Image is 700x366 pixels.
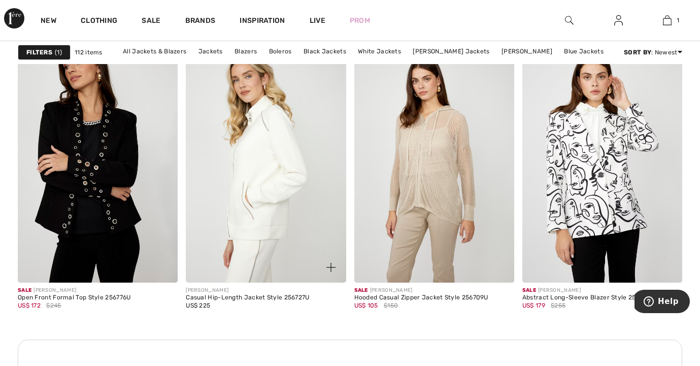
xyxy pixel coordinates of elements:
a: All Jackets & Blazers [118,45,191,58]
div: Hooded Casual Zipper Jacket Style 256709U [354,294,488,301]
img: Hooded Casual Zipper Jacket Style 256709U. Beige [354,42,514,283]
a: Black Jackets [298,45,351,58]
div: Abstract Long-Sleeve Blazer Style 256824U [522,294,655,301]
a: Boleros [264,45,297,58]
a: [PERSON_NAME] [496,45,557,58]
div: [PERSON_NAME] [18,287,131,294]
img: 1ère Avenue [4,8,24,28]
span: Sale [522,287,536,293]
a: Jackets [193,45,228,58]
span: US$ 225 [186,302,210,309]
span: $255 [551,301,565,310]
span: 112 items [75,48,103,57]
img: plus_v2.svg [326,263,336,272]
a: 1 [643,14,691,26]
a: Casual Hip-Length Jacket Style 256727U. Off White [186,42,346,283]
div: [PERSON_NAME] [186,287,309,294]
span: Inspiration [240,16,285,27]
strong: Filters [26,48,52,57]
span: $150 [384,301,398,310]
a: Brands [185,16,216,27]
div: [PERSON_NAME] [522,287,655,294]
img: Abstract Long-Sleeve Blazer Style 256824U. Off White/Black [522,42,682,283]
strong: Sort By [624,49,651,56]
img: My Bag [663,14,672,26]
a: White Jackets [353,45,406,58]
div: Casual Hip-Length Jacket Style 256727U [186,294,309,301]
span: Sale [18,287,31,293]
img: search the website [565,14,574,26]
span: US$ 105 [354,302,378,309]
a: New [41,16,56,27]
a: Sale [142,16,160,27]
span: US$ 172 [18,302,41,309]
a: Live [310,15,325,26]
div: Open Front Formal Top Style 256776U [18,294,131,301]
a: Sign In [606,14,631,27]
a: Clothing [81,16,117,27]
a: Prom [350,15,370,26]
a: Blue Jackets [559,45,609,58]
a: [PERSON_NAME] Jackets [408,45,494,58]
img: Open Front Formal Top Style 256776U. Black [18,42,178,283]
span: US$ 179 [522,302,545,309]
img: My Info [614,14,623,26]
span: 1 [677,16,679,25]
span: $245 [46,301,61,310]
span: 1 [55,48,62,57]
a: Blazers [229,45,262,58]
iframe: Opens a widget where you can find more information [635,290,690,315]
span: Sale [354,287,368,293]
div: [PERSON_NAME] [354,287,488,294]
div: : Newest [624,48,682,57]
